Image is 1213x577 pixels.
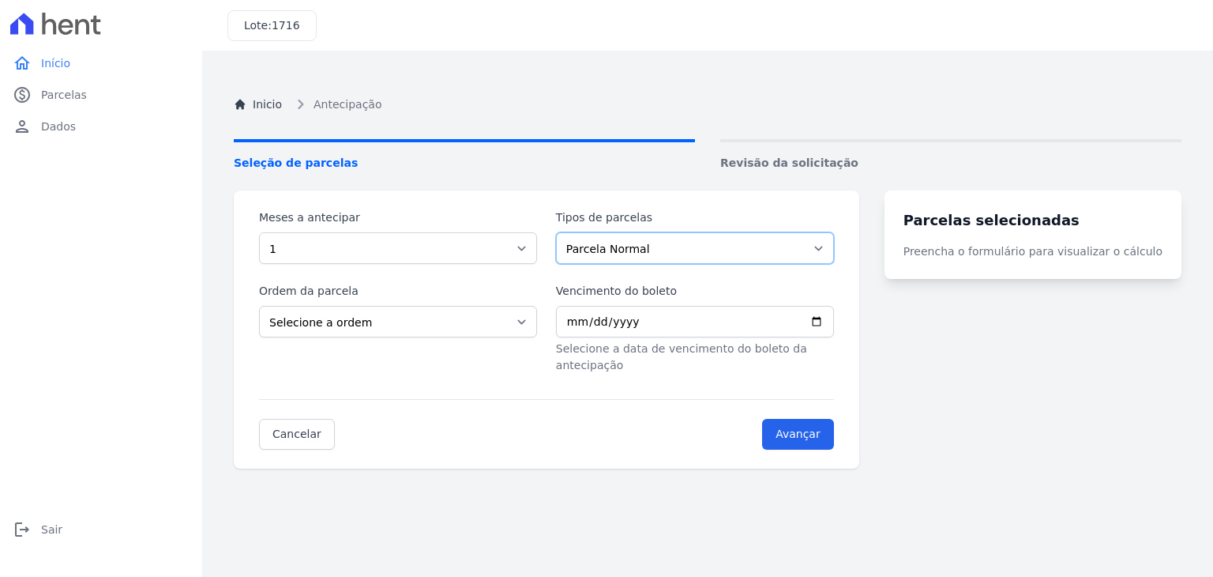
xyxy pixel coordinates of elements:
[314,96,381,113] span: Antecipação
[13,520,32,539] i: logout
[556,341,834,374] p: Selecione a data de vencimento do boleto da antecipação
[272,19,300,32] span: 1716
[259,209,537,226] label: Meses a antecipar
[234,96,282,113] a: Inicio
[259,283,537,300] label: Ordem da parcela
[41,55,70,71] span: Início
[234,155,695,172] span: Seleção de parcelas
[903,243,1162,260] p: Preencha o formulário para visualizar o cálculo
[6,79,196,111] a: paidParcelas
[556,209,834,226] label: Tipos de parcelas
[13,54,32,73] i: home
[903,209,1162,231] h3: Parcelas selecionadas
[244,17,300,34] h3: Lote:
[41,87,87,103] span: Parcelas
[234,95,1181,114] nav: Breadcrumb
[41,522,62,537] span: Sair
[13,117,32,136] i: person
[13,85,32,104] i: paid
[6,47,196,79] a: homeInício
[556,283,834,300] label: Vencimento do boleto
[234,139,1181,172] nav: Progress
[41,119,76,134] span: Dados
[6,514,196,545] a: logoutSair
[762,419,834,450] input: Avançar
[720,155,1181,172] span: Revisão da solicitação
[6,111,196,142] a: personDados
[259,419,335,450] a: Cancelar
